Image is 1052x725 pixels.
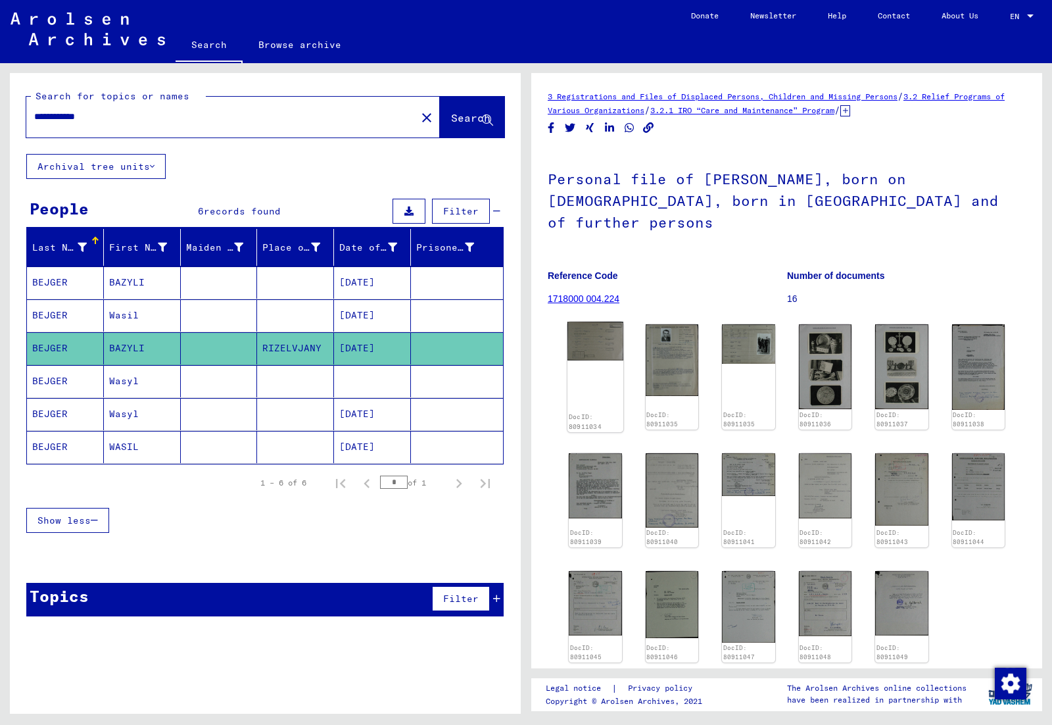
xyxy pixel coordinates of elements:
img: 001.jpg [722,453,775,496]
button: Archival tree units [26,154,166,179]
mat-header-cell: Date of Birth [334,229,411,266]
mat-cell: Wasyl [104,365,181,397]
a: 3 Registrations and Files of Displaced Persons, Children and Missing Persons [548,91,897,101]
span: Filter [443,205,479,217]
span: 6 [198,205,204,217]
a: Search [176,29,243,63]
mat-label: Search for topics or names [36,90,189,102]
mat-cell: BEJGER [27,365,104,397]
button: Share on LinkedIn [603,120,617,136]
button: Share on Xing [583,120,597,136]
div: People [30,197,89,220]
b: Number of documents [787,270,885,281]
button: Filter [432,199,490,224]
div: Last Name [32,241,87,255]
mat-header-cell: Prisoner # [411,229,503,266]
button: Clear [414,104,440,130]
mat-cell: BAZYLI [104,332,181,364]
a: DocID: 80911036 [800,411,831,428]
mat-cell: BEJGER [27,398,104,430]
button: Previous page [354,470,380,496]
a: DocID: 80911035 [723,411,755,428]
a: DocID: 80911042 [800,529,831,545]
a: DocID: 80911040 [646,529,678,545]
a: DocID: 80911046 [646,644,678,661]
mat-cell: BEJGER [27,299,104,332]
img: 001.jpg [799,453,852,518]
a: DocID: 80911041 [723,529,755,545]
button: Share on Facebook [544,120,558,136]
p: have been realized in partnership with [787,694,967,706]
div: Place of Birth [262,241,320,255]
mat-header-cell: First Name [104,229,181,266]
img: 001.jpg [799,324,852,409]
img: 001.jpg [646,324,699,396]
mat-cell: [DATE] [334,398,411,430]
button: Share on WhatsApp [623,120,636,136]
button: Search [440,97,504,137]
mat-cell: [DATE] [334,431,411,463]
div: First Name [109,237,183,258]
a: DocID: 80911038 [953,411,984,428]
img: 001.jpg [569,571,622,636]
button: First page [327,470,354,496]
span: Search [451,111,490,124]
a: DocID: 80911035 [646,411,678,428]
button: Copy link [642,120,656,136]
a: DocID: 80911047 [723,644,755,661]
a: 1718000 004.224 [548,293,619,304]
img: 001.jpg [722,571,775,643]
mat-icon: close [419,110,435,126]
span: / [644,104,650,116]
mat-cell: [DATE] [334,299,411,332]
img: 002.jpg [722,324,775,363]
span: / [834,104,840,116]
span: Show less [37,514,91,526]
h1: Personal file of [PERSON_NAME], born on [DEMOGRAPHIC_DATA], born in [GEOGRAPHIC_DATA] and of furt... [548,149,1026,250]
div: Maiden Name [186,237,260,258]
mat-cell: BEJGER [27,332,104,364]
img: Change consent [995,668,1026,699]
span: Filter [443,593,479,605]
div: | [546,682,708,695]
a: Privacy policy [617,682,708,695]
img: 001.jpg [952,453,1005,520]
mat-header-cell: Maiden Name [181,229,258,266]
img: 001.jpg [799,571,852,636]
img: 001.jpg [875,453,928,526]
button: Next page [446,470,472,496]
div: Place of Birth [262,237,337,258]
span: records found [204,205,281,217]
button: Show less [26,508,109,533]
mat-cell: Wasil [104,299,181,332]
img: 001.jpg [875,324,928,409]
div: 1 – 6 of 6 [260,477,306,489]
mat-cell: BEJGER [27,266,104,299]
mat-cell: [DATE] [334,332,411,364]
img: 001.jpg [875,571,928,636]
a: Browse archive [243,29,357,61]
img: 001.jpg [646,453,699,528]
div: of 1 [380,476,446,489]
a: Legal notice [546,682,611,695]
a: DocID: 80911048 [800,644,831,661]
p: The Arolsen Archives online collections [787,682,967,694]
mat-cell: Wasyl [104,398,181,430]
p: 16 [787,292,1026,306]
img: 001.jpg [567,322,623,361]
mat-cell: [DATE] [334,266,411,299]
b: Reference Code [548,270,618,281]
mat-cell: WASIL [104,431,181,463]
button: Filter [432,586,490,611]
div: Date of Birth [339,237,414,258]
div: Maiden Name [186,241,244,255]
img: 001.jpg [646,571,699,638]
a: DocID: 80911043 [876,529,908,545]
a: DocID: 80911044 [953,529,984,545]
div: Last Name [32,237,103,258]
a: DocID: 80911045 [570,644,602,661]
img: 001.jpg [569,453,622,518]
mat-cell: BEJGER [27,431,104,463]
div: First Name [109,241,167,255]
button: Last page [472,470,498,496]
